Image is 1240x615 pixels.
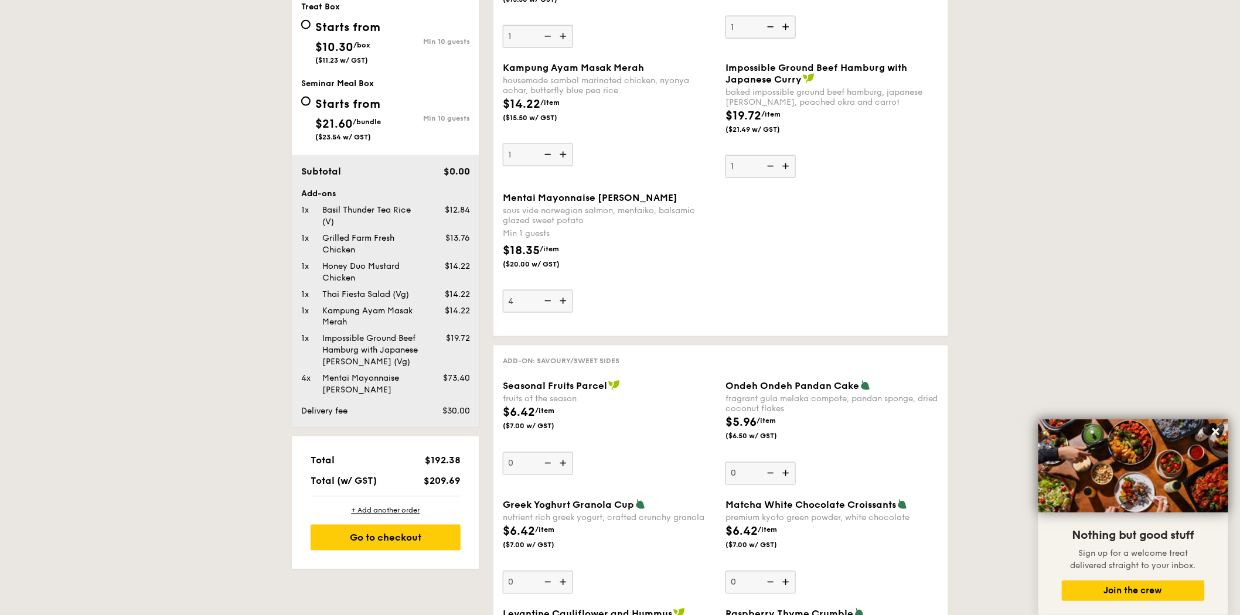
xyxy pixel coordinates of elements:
[897,499,908,510] img: icon-vegetarian.fe4039eb.svg
[503,228,716,240] div: Min 1 guests
[353,41,370,49] span: /box
[608,380,620,391] img: icon-vegan.f8ff3823.svg
[318,373,424,397] div: Mentai Mayonnaise [PERSON_NAME]
[315,117,353,131] span: $21.60
[778,155,796,177] img: icon-add.58712e84.svg
[503,25,573,48] input: Min 1 guests$14.22/item($15.50 w/ GST)
[503,192,677,203] span: Mentai Mayonnaise [PERSON_NAME]
[761,462,778,484] img: icon-reduce.1d2dbef1.svg
[443,374,470,384] span: $73.40
[503,394,716,404] div: fruits of the season
[725,416,757,430] span: $5.96
[503,452,573,475] input: Seasonal Fruits Parcelfruits of the season$6.42/item($7.00 w/ GST)
[386,114,470,122] div: Min 10 guests
[556,143,573,166] img: icon-add.58712e84.svg
[538,143,556,166] img: icon-reduce.1d2dbef1.svg
[725,109,761,123] span: $19.72
[556,25,573,47] img: icon-add.58712e84.svg
[353,118,381,126] span: /bundle
[761,155,778,177] img: icon-reduce.1d2dbef1.svg
[725,432,805,441] span: ($6.50 w/ GST)
[635,499,646,510] img: icon-vegetarian.fe4039eb.svg
[503,76,716,95] div: housemade sambal marinated chicken, nyonya achar, butterfly blue pea rice
[318,305,424,329] div: Kampung Ayam Masak Merah
[725,462,796,485] input: Ondeh Ondeh Pandan Cakefragrant gula melaka compote, pandan sponge, dried coconut flakes$5.96/ite...
[538,571,556,593] img: icon-reduce.1d2dbef1.svg
[538,25,556,47] img: icon-reduce.1d2dbef1.svg
[725,155,796,178] input: Impossible Ground Beef Hamburg with Japanese Currybaked impossible ground beef hamburg, japanese ...
[297,261,318,272] div: 1x
[556,571,573,593] img: icon-add.58712e84.svg
[556,452,573,474] img: icon-add.58712e84.svg
[758,526,777,534] span: /item
[503,206,716,225] div: sous vide norwegian salmon, mentaiko, balsamic glazed sweet potato
[301,188,470,200] div: Add-ons
[1062,580,1205,601] button: Join the crew
[503,406,535,420] span: $6.42
[725,525,758,539] span: $6.42
[1207,422,1225,441] button: Close
[301,20,311,29] input: Starts from$10.30/box($11.23 w/ GST)Min 10 guests
[535,526,554,534] span: /item
[725,125,805,134] span: ($21.49 w/ GST)
[725,571,796,594] input: Matcha White Chocolate Croissantspremium kyoto green powder, white chocolate$6.42/item($7.00 w/ GST)
[445,306,470,316] span: $14.22
[445,205,470,215] span: $12.84
[1038,419,1228,512] img: DSC07876-Edit02-Large.jpeg
[540,98,560,107] span: /item
[503,541,582,550] span: ($7.00 w/ GST)
[538,290,556,312] img: icon-reduce.1d2dbef1.svg
[725,394,939,414] div: fragrant gula melaka compote, pandan sponge, dried coconut flakes
[315,133,371,141] span: ($23.54 w/ GST)
[315,19,380,36] div: Starts from
[318,233,424,256] div: Grilled Farm Fresh Chicken
[318,204,424,228] div: Basil Thunder Tea Rice (V)
[301,2,340,12] span: Treat Box
[318,261,424,284] div: Honey Duo Mustard Chicken
[301,97,311,106] input: Starts from$21.60/bundle($23.54 w/ GST)Min 10 guests
[725,541,805,550] span: ($7.00 w/ GST)
[556,290,573,312] img: icon-add.58712e84.svg
[445,289,470,299] span: $14.22
[311,506,461,515] div: + Add another order
[538,452,556,474] img: icon-reduce.1d2dbef1.svg
[444,166,470,177] span: $0.00
[301,78,374,88] span: Seminar Meal Box
[297,289,318,300] div: 1x
[503,97,540,111] span: $14.22
[503,143,573,166] input: Kampung Ayam Masak Merahhousemade sambal marinated chicken, nyonya achar, butterfly blue pea rice...
[503,571,573,594] input: Greek Yoghurt Granola Cupnutrient rich greek yogurt, crafted crunchy granola$6.42/item($7.00 w/ GST)
[318,289,424,300] div: Thai Fiesta Salad (Vg)
[503,113,582,122] span: ($15.50 w/ GST)
[446,334,470,344] span: $19.72
[311,455,335,466] span: Total
[725,381,859,392] span: Ondeh Ondeh Pandan Cake
[725,513,939,523] div: premium kyoto green powder, white chocolate
[761,16,778,38] img: icon-reduce.1d2dbef1.svg
[503,422,582,431] span: ($7.00 w/ GST)
[301,406,348,416] span: Delivery fee
[297,305,318,317] div: 1x
[503,500,634,511] span: Greek Yoghurt Granola Cup
[445,261,470,271] span: $14.22
[540,245,559,253] span: /item
[778,571,796,593] img: icon-add.58712e84.svg
[297,373,318,385] div: 4x
[445,233,470,243] span: $13.76
[386,37,470,46] div: Min 10 guests
[318,333,424,368] div: Impossible Ground Beef Hamburg with Japanese [PERSON_NAME] (Vg)
[761,571,778,593] img: icon-reduce.1d2dbef1.svg
[503,357,619,365] span: Add-on: Savoury/Sweet Sides
[757,417,776,425] span: /item
[503,62,644,73] span: Kampung Ayam Masak Merah
[761,110,781,118] span: /item
[503,259,582,269] span: ($20.00 w/ GST)
[315,56,368,64] span: ($11.23 w/ GST)
[725,16,796,39] input: $14.22/item($15.50 w/ GST)
[301,166,341,177] span: Subtotal
[503,244,540,258] span: $18.35
[442,406,470,416] span: $30.00
[1071,548,1196,570] span: Sign up for a welcome treat delivered straight to your inbox.
[503,525,535,539] span: $6.42
[425,455,461,466] span: $192.38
